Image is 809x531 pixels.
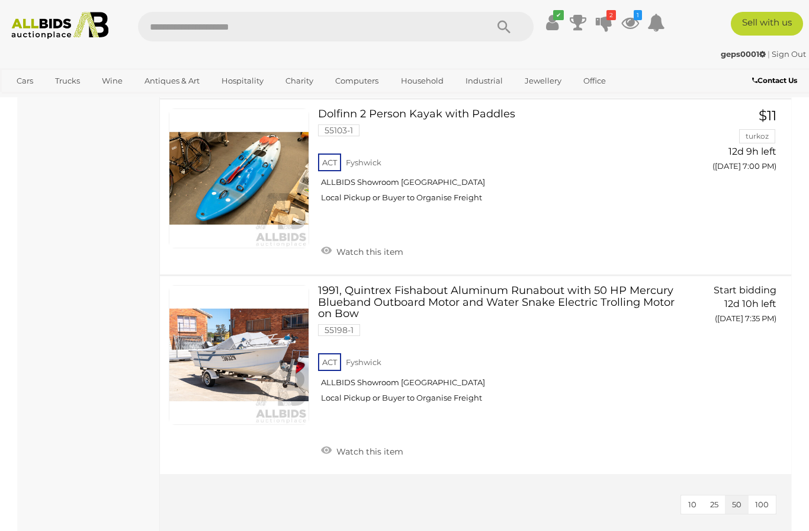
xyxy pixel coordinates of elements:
span: $11 [759,107,776,124]
a: Office [576,71,614,91]
a: Sports [9,91,49,110]
a: Sign Out [772,49,806,59]
img: Allbids.com.au [6,12,114,39]
i: 1 [634,10,642,20]
span: Watch this item [333,446,403,457]
b: Contact Us [752,76,797,85]
a: Jewellery [517,71,569,91]
button: 10 [681,495,704,514]
a: Household [393,71,451,91]
a: 2 [595,12,613,33]
span: Start bidding [714,284,776,296]
button: 25 [703,495,725,514]
a: 1 [621,12,639,33]
i: ✔ [553,10,564,20]
a: [GEOGRAPHIC_DATA] [55,91,155,110]
a: ✔ [543,12,561,33]
a: Charity [278,71,321,91]
strong: geps0001 [721,49,766,59]
span: 100 [755,500,769,509]
span: 50 [732,500,741,509]
span: 25 [710,500,718,509]
a: geps0001 [721,49,768,59]
a: Watch this item [318,442,406,459]
a: Start bidding 12d 10h left ([DATE] 7:35 PM) [695,285,779,330]
a: Wine [94,71,130,91]
button: Search [474,12,534,41]
a: Computers [328,71,386,91]
a: Cars [9,71,41,91]
a: Trucks [47,71,88,91]
a: Dolfinn 2 Person Kayak with Paddles 55103-1 ACT Fyshwick ALLBIDS Showroom [GEOGRAPHIC_DATA] Local... [327,108,678,212]
a: $11 turkoz 12d 9h left ([DATE] 7:00 PM) [695,108,779,178]
a: Sell with us [731,12,803,36]
i: 2 [606,10,616,20]
span: Watch this item [333,247,403,257]
a: Hospitality [214,71,271,91]
a: Antiques & Art [137,71,207,91]
button: 50 [725,495,749,514]
button: 100 [748,495,776,514]
a: 1991, Quintrex Fishabout Aluminum Runabout with 50 HP Mercury Blueband Outboard Motor and Water S... [327,285,678,412]
span: | [768,49,770,59]
a: Contact Us [752,74,800,87]
span: 10 [688,500,696,509]
a: Watch this item [318,242,406,260]
a: Industrial [458,71,511,91]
